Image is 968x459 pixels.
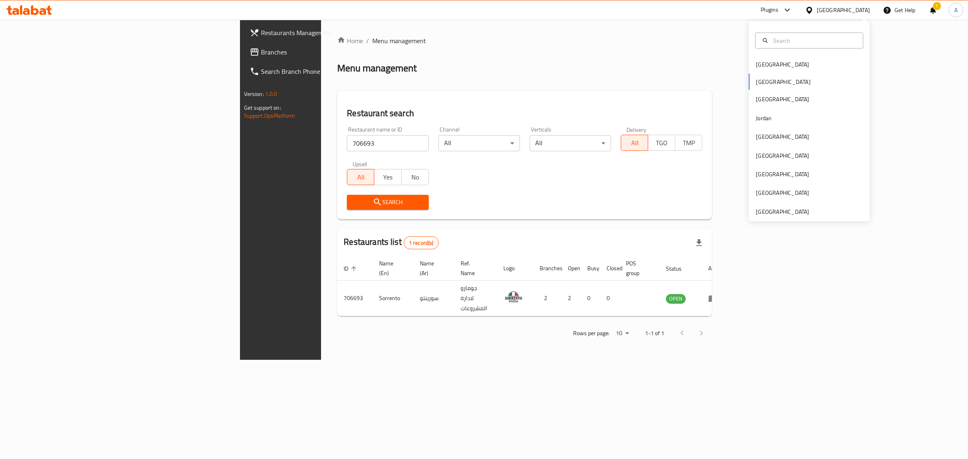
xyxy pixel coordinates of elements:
nav: breadcrumb [337,36,712,46]
span: Search Branch Phone [261,67,395,76]
p: 1-1 of 1 [645,328,664,338]
div: Jordan [756,113,772,122]
input: Search [770,36,858,45]
span: OPEN [666,294,686,303]
button: All [347,169,374,185]
th: Action [702,256,730,281]
td: 2 [561,281,581,316]
span: Get support on: [244,102,281,113]
span: No [405,171,426,183]
span: TGO [651,137,672,149]
div: [GEOGRAPHIC_DATA] [756,132,809,141]
span: 1.0.0 [265,89,277,99]
span: All [350,171,371,183]
td: 2 [533,281,561,316]
th: Logo [497,256,533,281]
div: Plugins [761,5,778,15]
input: Search for restaurant name or ID.. [347,135,428,151]
div: [GEOGRAPHIC_DATA] [756,95,809,104]
span: Version: [244,89,264,99]
a: Support.OpsPlatform [244,111,295,121]
th: Open [561,256,581,281]
span: Name (Ar) [420,259,444,278]
div: All [438,135,520,151]
h2: Restaurant search [347,107,702,119]
div: [GEOGRAPHIC_DATA] [756,151,809,160]
label: Upsell [353,161,367,167]
button: All [621,135,648,151]
a: Search Branch Phone [243,62,402,81]
span: Status [666,264,692,273]
button: Search [347,195,428,210]
span: POS group [626,259,650,278]
span: A [954,6,958,15]
span: Search [353,197,422,207]
div: Menu [708,294,723,303]
a: Restaurants Management [243,23,402,42]
div: All [530,135,611,151]
div: [GEOGRAPHIC_DATA] [756,188,809,197]
span: All [624,137,645,149]
a: Branches [243,42,402,62]
button: Yes [374,169,401,185]
span: 1 record(s) [404,239,438,247]
span: Name (En) [379,259,404,278]
td: سورينتو [413,281,454,316]
table: enhanced table [337,256,730,316]
span: Ref. Name [461,259,487,278]
p: Rows per page: [573,328,609,338]
div: [GEOGRAPHIC_DATA] [817,6,870,15]
button: TMP [675,135,702,151]
span: Restaurants Management [261,28,395,38]
label: Delivery [626,127,647,132]
img: Sorrento [503,287,524,307]
td: جومارو لادارة المشروعات [454,281,497,316]
div: OPEN [666,294,686,304]
th: Busy [581,256,600,281]
div: Export file [689,233,709,252]
span: TMP [678,137,699,149]
td: 0 [581,281,600,316]
th: Closed [600,256,620,281]
div: [GEOGRAPHIC_DATA] [756,170,809,179]
div: [GEOGRAPHIC_DATA] [756,207,809,216]
span: ID [344,264,359,273]
div: Total records count [404,236,439,249]
td: 0 [600,281,620,316]
button: TGO [648,135,675,151]
button: No [401,169,429,185]
span: Yes [378,171,398,183]
div: Rows per page: [613,328,632,340]
div: [GEOGRAPHIC_DATA] [756,60,809,69]
th: Branches [533,256,561,281]
h2: Restaurants list [344,236,438,249]
span: Branches [261,47,395,57]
